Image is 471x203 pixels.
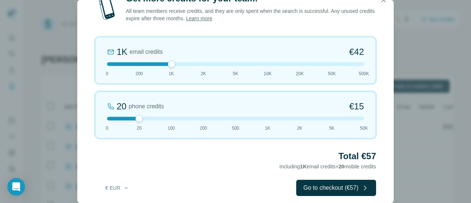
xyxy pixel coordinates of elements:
span: Including email credits + mobile credits [279,164,376,169]
span: 0 [106,70,109,77]
span: 0 [106,125,109,132]
span: 50K [360,125,368,132]
div: 1K [117,46,127,58]
span: 50K [328,70,336,77]
span: 2K [201,70,206,77]
a: Learn more [186,15,212,21]
span: 100 [167,125,175,132]
span: 500 [232,125,239,132]
div: 20 [117,101,127,112]
span: 10K [264,70,272,77]
span: 2K [297,125,302,132]
span: 20K [296,70,304,77]
span: 1K [300,164,307,169]
h2: Total €57 [95,150,376,162]
span: 20 [339,164,344,169]
p: All team members receive credits, and they are only spent when the search is successful. Any unus... [126,7,376,22]
span: €15 [349,101,364,112]
span: 200 [200,125,207,132]
span: phone credits [129,102,164,111]
span: €42 [349,46,364,58]
span: 5K [233,70,238,77]
span: 1K [169,70,174,77]
span: 5K [329,125,334,132]
span: 20 [137,125,142,132]
span: 200 [135,70,143,77]
div: Open Intercom Messenger [7,178,25,196]
span: email credits [130,48,163,56]
button: € EUR [100,181,134,195]
button: Go to checkout (€57) [296,180,376,196]
span: 1K [265,125,270,132]
span: 500K [359,70,369,77]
